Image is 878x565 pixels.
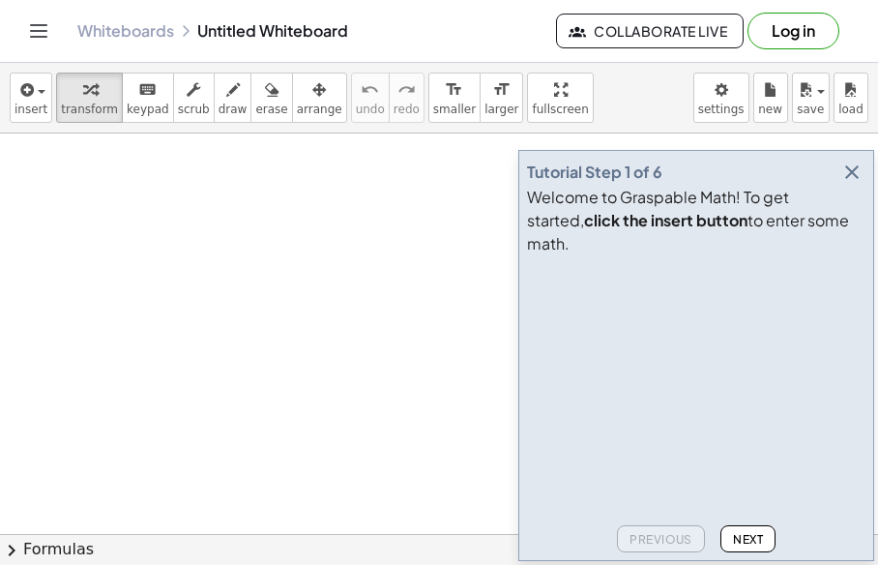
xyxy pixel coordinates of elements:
[356,103,385,116] span: undo
[838,103,863,116] span: load
[445,78,463,102] i: format_size
[138,78,157,102] i: keyboard
[397,78,416,102] i: redo
[214,73,252,123] button: draw
[492,78,511,102] i: format_size
[834,73,868,123] button: load
[792,73,830,123] button: save
[61,103,118,116] span: transform
[178,103,210,116] span: scrub
[480,73,523,123] button: format_sizelarger
[527,186,865,255] div: Welcome to Graspable Math! To get started, to enter some math.
[556,14,744,48] button: Collaborate Live
[572,22,727,40] span: Collaborate Live
[56,73,123,123] button: transform
[527,161,662,184] div: Tutorial Step 1 of 6
[15,103,47,116] span: insert
[122,73,174,123] button: keyboardkeypad
[733,532,763,547] span: Next
[527,73,593,123] button: fullscreen
[77,21,174,41] a: Whiteboards
[297,103,342,116] span: arrange
[753,73,788,123] button: new
[389,73,424,123] button: redoredo
[797,103,824,116] span: save
[219,103,248,116] span: draw
[693,73,749,123] button: settings
[23,15,54,46] button: Toggle navigation
[532,103,588,116] span: fullscreen
[720,525,776,552] button: Next
[484,103,518,116] span: larger
[428,73,481,123] button: format_sizesmaller
[173,73,215,123] button: scrub
[584,210,747,230] b: click the insert button
[361,78,379,102] i: undo
[255,103,287,116] span: erase
[292,73,347,123] button: arrange
[351,73,390,123] button: undoundo
[250,73,292,123] button: erase
[758,103,782,116] span: new
[747,13,839,49] button: Log in
[433,103,476,116] span: smaller
[394,103,420,116] span: redo
[127,103,169,116] span: keypad
[10,73,52,123] button: insert
[698,103,745,116] span: settings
